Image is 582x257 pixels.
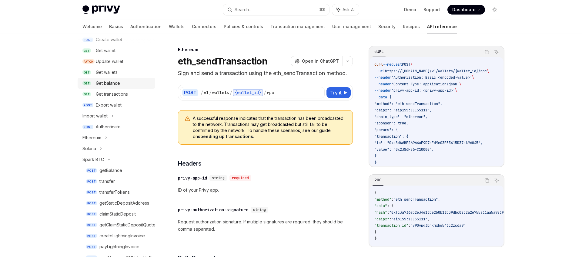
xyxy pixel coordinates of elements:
span: "caip2" [374,217,389,222]
span: POST [86,234,97,238]
div: Update wallet [96,58,123,65]
span: --request [383,62,402,67]
button: Toggle dark mode [490,5,500,15]
span: GET [82,81,91,86]
a: Dashboard [447,5,485,15]
a: PATCHUpdate wallet [78,56,155,67]
span: { [374,190,376,195]
a: POSTAuthenticate [78,121,155,132]
span: : [391,197,393,202]
span: --header [374,88,391,93]
span: Ask AI [343,7,355,13]
div: transferTokens [99,189,130,196]
div: payLightningInvoice [99,243,139,250]
span: 'Content-Type: application/json' [391,82,459,87]
span: Dashboard [452,7,476,13]
span: "0xfc3a736ab2e34e13be2b0b11b39dbc0232a2e755a11aa5a9219890d3b2c6c7d8" [389,210,533,215]
span: "method": "eth_sendTransaction", [374,101,442,106]
span: "sponsor": true, [374,121,408,126]
p: Sign and send a transaction using the eth_sendTransaction method. [178,69,353,77]
span: } [374,236,376,241]
div: {wallet_id} [233,89,263,96]
span: , [438,197,440,202]
div: getStaticDepositAddress [99,199,149,207]
span: , [427,217,430,222]
div: Import wallet [82,112,108,120]
span: "y90vpg3bnkjxhw541c2zc6a9" [410,223,466,228]
span: POST [86,190,97,195]
div: cURL [373,48,386,55]
div: 200 [373,176,383,184]
span: "params": { [374,127,398,132]
a: Wallets [169,19,185,34]
div: / [201,90,203,96]
a: POSTclaimStaticDeposit [78,209,155,219]
a: POSTgetClaimStaticDepositQuote [78,219,155,230]
span: POST [82,125,93,129]
div: Get wallet [96,47,115,54]
a: Transaction management [270,19,325,34]
a: Recipes [403,19,420,34]
span: string [253,207,266,212]
span: --url [374,69,385,74]
div: Search... [235,6,252,13]
div: / [264,90,266,96]
span: Open in ChatGPT [302,58,339,64]
div: wallets [212,90,229,96]
span: Request authorization signature. If multiple signatures are required, they should be comma separa... [178,218,353,233]
div: rpc [267,90,274,96]
a: Demo [404,7,416,13]
button: Search...⌘K [223,4,329,15]
span: "data" [374,203,387,208]
div: getClaimStaticDepositQuote [99,221,156,229]
a: GETGet balance [78,78,155,89]
div: privy-app-id [178,175,207,181]
div: Authenticate [96,123,121,130]
a: Security [378,19,396,34]
span: --header [374,75,391,80]
span: Try it [330,89,342,96]
span: https://[DOMAIN_NAME]/v1/wallets/{wallet_id}/rpc [385,69,487,74]
a: Welcome [82,19,102,34]
span: "transaction_id" [374,223,408,228]
span: curl [374,62,383,67]
a: API reference [427,19,457,34]
span: PATCH [82,59,95,64]
button: Copy the contents from the code block [483,176,491,184]
div: Ethereum [82,134,101,141]
span: "method" [374,197,391,202]
img: light logo [82,5,120,14]
div: getBalance [99,167,122,174]
span: \ [487,69,489,74]
span: \ [410,62,413,67]
span: ID of your Privy app. [178,186,353,194]
button: Try it [326,87,351,98]
span: : [387,210,389,215]
a: POSTtransferTokens [78,187,155,198]
div: Ethereum [178,47,353,53]
a: POSTpayLightningInvoice [78,241,155,252]
div: required [229,175,251,181]
span: ⌘ K [319,7,326,12]
a: POSTExport wallet [78,100,155,110]
div: createLightningInvoice [99,232,145,239]
span: GET [82,70,91,75]
a: POSTgetBalance [78,165,155,176]
div: Spark BTC [82,156,104,163]
div: transfer [99,178,115,185]
a: GETGet wallets [78,67,155,78]
button: Copy the contents from the code block [483,48,491,56]
div: Solana [82,145,96,152]
span: GET [82,48,91,53]
div: / [209,90,212,96]
span: string [212,176,225,180]
button: Ask AI [493,176,500,184]
div: Export wallet [96,101,122,109]
span: POST [86,168,97,173]
span: } [374,153,376,158]
span: POST [402,62,410,67]
a: POSTgetStaticDepositAddress [78,198,155,209]
span: 'Authorization: Basic <encoded-value>' [391,75,472,80]
a: POSTtransfer [78,176,155,187]
div: claimStaticDeposit [99,210,136,218]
